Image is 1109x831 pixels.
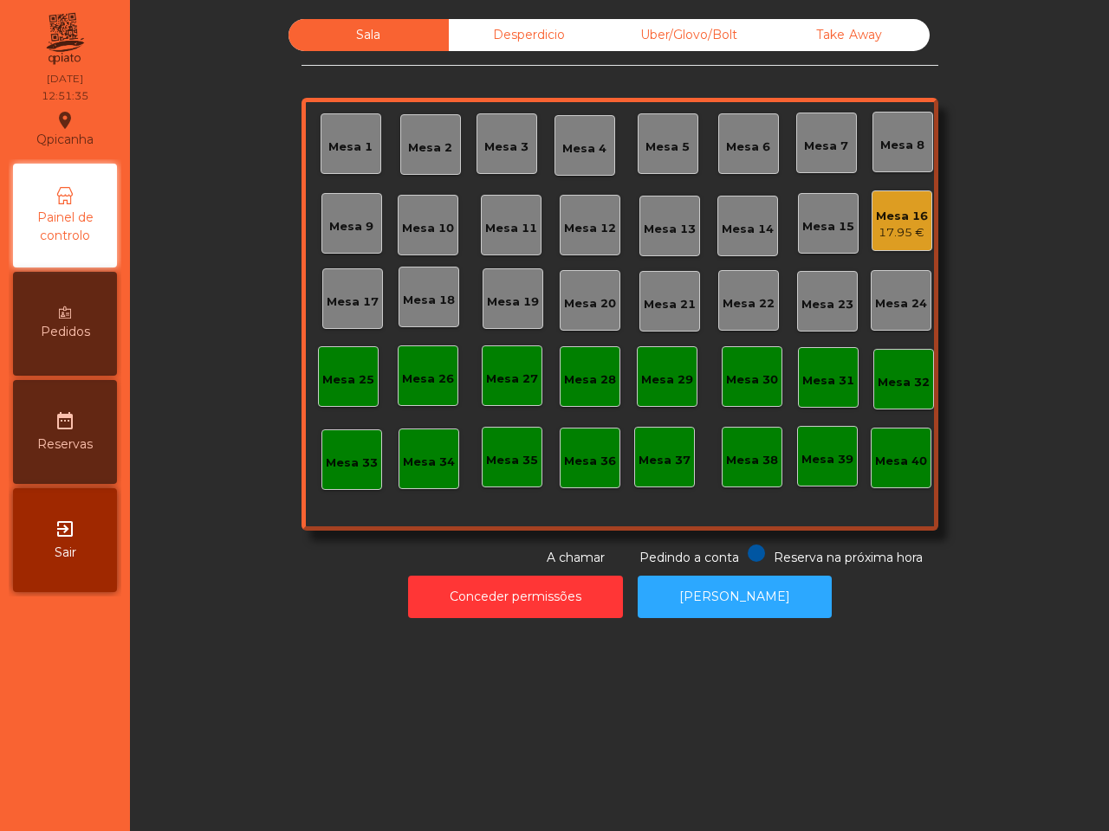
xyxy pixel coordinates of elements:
[402,370,454,388] div: Mesa 26
[326,454,378,472] div: Mesa 33
[486,370,538,388] div: Mesa 27
[878,374,930,391] div: Mesa 32
[289,19,449,51] div: Sala
[726,452,778,469] div: Mesa 38
[875,453,927,470] div: Mesa 40
[36,107,94,151] div: Qpicanha
[564,220,616,237] div: Mesa 12
[402,220,454,237] div: Mesa 10
[802,218,854,235] div: Mesa 15
[876,208,928,225] div: Mesa 16
[322,371,374,389] div: Mesa 25
[639,452,691,469] div: Mesa 37
[485,220,537,237] div: Mesa 11
[41,323,90,341] span: Pedidos
[644,296,696,313] div: Mesa 21
[801,296,853,313] div: Mesa 23
[329,218,373,235] div: Mesa 9
[562,140,606,158] div: Mesa 4
[804,138,848,155] div: Mesa 7
[723,295,775,312] div: Mesa 22
[403,292,455,309] div: Mesa 18
[639,550,739,565] span: Pedindo a conta
[876,224,928,242] div: 17.95 €
[17,209,113,245] span: Painel de controlo
[722,221,774,238] div: Mesa 14
[449,19,609,51] div: Desperdicio
[408,576,623,618] button: Conceder permissões
[726,138,770,156] div: Mesa 6
[875,295,927,312] div: Mesa 24
[55,110,75,131] i: location_on
[609,19,769,51] div: Uber/Glovo/Bolt
[547,550,605,565] span: A chamar
[487,293,539,311] div: Mesa 19
[42,88,88,104] div: 12:51:35
[645,138,690,156] div: Mesa 5
[880,137,924,154] div: Mesa 8
[801,451,853,468] div: Mesa 39
[802,372,854,390] div: Mesa 31
[774,550,923,565] span: Reserva na próxima hora
[408,139,452,157] div: Mesa 2
[638,576,832,618] button: [PERSON_NAME]
[564,295,616,312] div: Mesa 20
[564,453,616,470] div: Mesa 36
[644,221,696,238] div: Mesa 13
[328,138,373,156] div: Mesa 1
[55,519,75,539] i: exit_to_app
[486,452,538,469] div: Mesa 35
[641,371,693,389] div: Mesa 29
[564,371,616,389] div: Mesa 28
[55,410,75,431] i: date_range
[43,9,86,69] img: qpiato
[47,71,83,87] div: [DATE]
[484,138,529,156] div: Mesa 3
[403,454,455,471] div: Mesa 34
[769,19,930,51] div: Take Away
[327,293,379,311] div: Mesa 17
[37,435,93,454] span: Reservas
[55,544,76,562] span: Sair
[726,371,778,389] div: Mesa 30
